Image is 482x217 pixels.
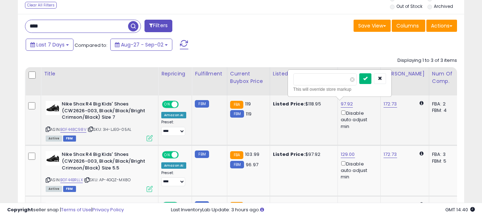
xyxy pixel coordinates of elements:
a: 97.92 [341,100,353,108]
span: Aug-27 - Sep-02 [121,41,163,48]
b: Listed Price: [273,100,305,107]
div: This will override store markup [293,86,386,93]
button: Aug-27 - Sep-02 [110,39,172,51]
div: Title [44,70,155,78]
div: ASIN: [46,101,153,140]
span: Compared to: [75,42,107,49]
div: Last InventoryLab Update: 3 hours ago. [171,207,475,213]
div: FBA: 2 [432,101,456,107]
label: Archived [434,3,453,9]
span: Columns [396,22,419,29]
span: 103.99 [245,151,259,158]
span: Last 7 Days [36,41,65,48]
span: 119 [246,110,252,117]
div: Displaying 1 to 3 of 3 items [397,57,457,64]
a: B0F448C98V [60,127,86,133]
div: [PERSON_NAME] [384,70,426,78]
button: Save View [354,20,391,32]
span: 119 [245,100,251,107]
div: $97.92 [273,151,332,158]
small: FBM [195,151,209,158]
div: FBA: 3 [432,151,456,158]
span: FBM [63,186,76,192]
div: Fulfillment [195,70,224,78]
span: All listings currently available for purchase on Amazon [46,135,62,142]
span: | SKU: AP-4GQZ-MX8O [84,177,131,183]
div: ASIN: [46,151,153,191]
div: Disable auto adjust min [341,160,375,181]
div: Num of Comp. [432,70,458,85]
a: 172.73 [384,100,397,108]
span: FBM [63,135,76,142]
div: Current Buybox Price [230,70,267,85]
span: ON [163,152,172,158]
span: 96.97 [246,161,258,168]
small: FBA [230,151,243,159]
button: Actions [426,20,457,32]
b: Nike Shox R4 Big Kids' Shoes (CW2626-003, Black/Black/Bright Crimson/Black) Size 5.5 [62,151,148,173]
b: Nike Shox R4 Big Kids' Shoes (CW2626-003, Black/Black/Bright Crimson/Black) Size 7 [62,101,148,123]
span: All listings currently available for purchase on Amazon [46,186,62,192]
a: B0F44BRLLX [60,177,83,183]
div: seller snap | | [7,207,124,213]
span: OFF [178,102,189,108]
div: Preset: [161,120,186,136]
a: Privacy Policy [92,206,124,213]
div: Listed Price [273,70,335,78]
img: 31QeqANcCLL._SL40_.jpg [46,101,60,115]
small: FBM [230,161,244,168]
div: $118.95 [273,101,332,107]
button: Last 7 Days [26,39,73,51]
img: 31QeqANcCLL._SL40_.jpg [46,151,60,166]
div: Clear All Filters [25,2,57,9]
a: 129.00 [341,151,355,158]
div: Preset: [161,171,186,187]
div: Repricing [161,70,189,78]
span: ON [163,102,172,108]
span: OFF [178,152,189,158]
small: FBA [230,101,243,109]
a: Terms of Use [61,206,91,213]
div: FBM: 5 [432,158,456,164]
small: FBM [195,100,209,108]
div: Amazon AI [161,112,186,118]
b: Listed Price: [273,151,305,158]
button: Columns [392,20,425,32]
label: Out of Stock [396,3,422,9]
a: 172.73 [384,151,397,158]
small: FBM [230,110,244,118]
button: Filters [144,20,172,32]
div: Amazon AI [161,162,186,169]
div: Disable auto adjust min [341,109,375,130]
span: 2025-09-10 14:40 GMT [445,206,475,213]
strong: Copyright [7,206,33,213]
div: FBM: 4 [432,107,456,114]
span: | SKU: 3H-LJEG-05AL [87,127,131,132]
